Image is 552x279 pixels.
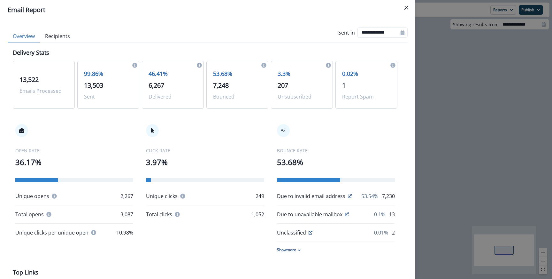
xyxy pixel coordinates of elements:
p: 0.02% [342,69,391,78]
p: 1,052 [251,211,264,218]
span: 207 [278,81,288,90]
p: Unique opens [15,192,49,200]
p: BOUNCE RATE [277,147,395,154]
p: Top Links [13,268,38,277]
p: Unsubscribed [278,93,326,100]
p: Unique clicks [146,192,178,200]
p: 249 [256,192,264,200]
p: 3.3% [278,69,326,78]
p: Due to unavailable mailbox [277,211,342,218]
p: 13 [389,211,395,218]
button: Overview [8,30,40,43]
p: Delivery Stats [13,48,49,57]
p: Sent in [338,29,355,36]
span: 6,267 [149,81,164,90]
p: OPEN RATE [15,147,133,154]
p: 53.68% [213,69,262,78]
p: 10.98% [116,229,133,236]
button: Recipients [40,30,75,43]
p: 3.97% [146,156,264,168]
p: Report Spam [342,93,391,100]
p: 2 [392,229,395,236]
div: Email Report [8,5,408,15]
span: 13,503 [84,81,103,90]
p: Total clicks [146,211,172,218]
p: Unclassified [277,229,306,236]
p: CLICK RATE [146,147,264,154]
p: Show more [277,247,296,253]
span: 13,522 [19,75,39,84]
p: Unique clicks per unique open [15,229,88,236]
p: Delivered [149,93,197,100]
span: 1 [342,81,346,90]
p: Bounced [213,93,262,100]
p: Due to invalid email address [277,192,345,200]
p: 3,087 [120,211,133,218]
p: 53.68% [277,156,395,168]
p: 36.17% [15,156,133,168]
button: Close [401,3,411,13]
p: Sent [84,93,133,100]
p: 99.86% [84,69,133,78]
p: 53.54% [361,192,378,200]
p: 7,230 [382,192,395,200]
p: Emails Processed [19,87,68,95]
p: 46.41% [149,69,197,78]
p: Total opens [15,211,44,218]
p: 0.1% [374,211,385,218]
span: 7,248 [213,81,229,90]
p: 2,267 [120,192,133,200]
p: 0.01% [374,229,388,236]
